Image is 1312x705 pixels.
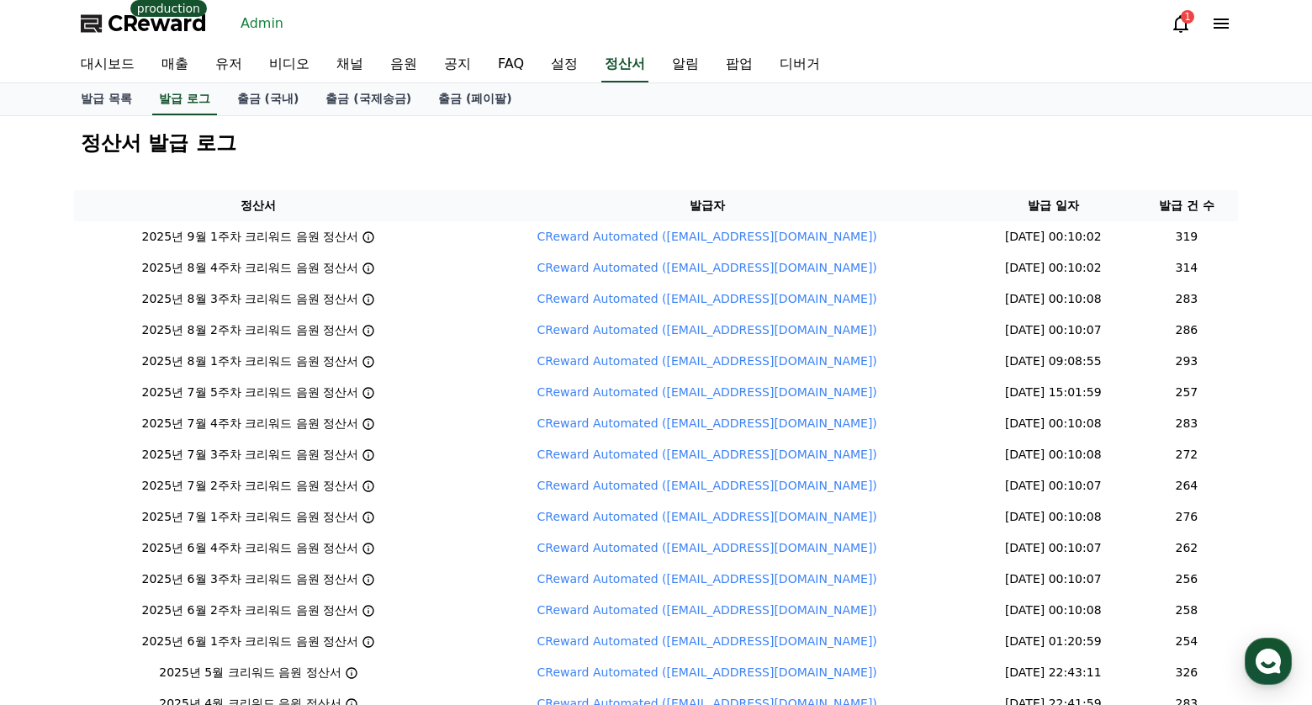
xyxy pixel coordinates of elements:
td: 293 [1135,346,1238,377]
p: 2025년 8월 3주차 크리워드 음원 정산서 [142,290,359,308]
a: 매출 [148,47,202,82]
th: 발급 건 수 [1135,190,1238,221]
td: 257 [1135,377,1238,408]
a: CReward Automated ([EMAIL_ADDRESS][DOMAIN_NAME]) [537,603,877,617]
td: [DATE] 00:10:02 [971,221,1135,252]
a: CReward Automated ([EMAIL_ADDRESS][DOMAIN_NAME]) [537,323,877,337]
td: 258 [1135,595,1238,626]
a: CReward Automated ([EMAIL_ADDRESS][DOMAIN_NAME]) [537,354,877,368]
a: 알림 [659,47,712,82]
a: 디버거 [766,47,833,82]
a: CReward Automated ([EMAIL_ADDRESS][DOMAIN_NAME]) [537,448,877,461]
p: 2025년 7월 3주차 크리워드 음원 정산서 [142,446,359,464]
td: 326 [1135,657,1238,688]
a: 비디오 [256,47,323,82]
p: 2025년 6월 1주차 크리워드 음원 정산서 [142,633,359,650]
th: 발급 일자 [971,190,1135,221]
a: 설정 [537,47,591,82]
td: 254 [1135,626,1238,657]
a: CReward Automated ([EMAIL_ADDRESS][DOMAIN_NAME]) [537,230,877,243]
a: CReward Automated ([EMAIL_ADDRESS][DOMAIN_NAME]) [537,479,877,492]
a: CReward Automated ([EMAIL_ADDRESS][DOMAIN_NAME]) [537,261,877,274]
a: CReward [81,10,207,37]
th: 정산서 [74,190,443,221]
a: 출금 (페이팔) [425,83,526,115]
a: CReward Automated ([EMAIL_ADDRESS][DOMAIN_NAME]) [537,292,877,305]
td: 264 [1135,470,1238,501]
td: [DATE] 00:10:08 [971,595,1135,626]
th: 발급자 [443,190,971,221]
td: 283 [1135,284,1238,315]
a: CReward Automated ([EMAIL_ADDRESS][DOMAIN_NAME]) [537,541,877,554]
p: 2025년 5월 크리워드 음원 정산서 [159,664,341,681]
td: 262 [1135,533,1238,564]
td: [DATE] 00:10:02 [971,252,1135,284]
a: 채널 [323,47,377,82]
p: 2025년 6월 2주차 크리워드 음원 정산서 [142,602,359,619]
p: 2025년 6월 4주차 크리워드 음원 정산서 [142,539,359,557]
td: [DATE] 22:43:11 [971,657,1135,688]
a: 발급 목록 [67,83,145,115]
td: 276 [1135,501,1238,533]
td: [DATE] 00:10:08 [971,284,1135,315]
p: 2025년 8월 1주차 크리워드 음원 정산서 [142,352,359,370]
p: 2025년 7월 1주차 크리워드 음원 정산서 [142,508,359,526]
td: 319 [1135,221,1238,252]
td: [DATE] 00:10:07 [971,315,1135,346]
div: 1 [1181,10,1194,24]
a: 출금 (국제송금) [312,83,425,115]
p: 2025년 9월 1주차 크리워드 음원 정산서 [142,228,359,246]
td: [DATE] 01:20:59 [971,626,1135,657]
td: [DATE] 15:01:59 [971,377,1135,408]
p: 2025년 7월 4주차 크리워드 음원 정산서 [142,415,359,432]
a: 출금 (국내) [224,83,313,115]
h2: 정산서 발급 로그 [81,130,1231,156]
td: [DATE] 00:10:07 [971,533,1135,564]
p: 2025년 6월 3주차 크리워드 음원 정산서 [142,570,359,588]
a: CReward Automated ([EMAIL_ADDRESS][DOMAIN_NAME]) [537,634,877,648]
td: [DATE] 00:10:08 [971,439,1135,470]
td: 272 [1135,439,1238,470]
a: 음원 [377,47,431,82]
a: 정산서 [601,47,648,82]
a: CReward Automated ([EMAIL_ADDRESS][DOMAIN_NAME]) [537,510,877,523]
td: 283 [1135,408,1238,439]
td: 256 [1135,564,1238,595]
a: Admin [234,10,290,37]
a: CReward Automated ([EMAIL_ADDRESS][DOMAIN_NAME]) [537,385,877,399]
p: 2025년 7월 5주차 크리워드 음원 정산서 [142,384,359,401]
a: 팝업 [712,47,766,82]
p: 2025년 8월 4주차 크리워드 음원 정산서 [142,259,359,277]
td: [DATE] 00:10:07 [971,564,1135,595]
td: [DATE] 00:10:08 [971,408,1135,439]
a: FAQ [484,47,537,82]
td: [DATE] 00:10:08 [971,501,1135,533]
a: CReward Automated ([EMAIL_ADDRESS][DOMAIN_NAME]) [537,572,877,586]
p: 2025년 8월 2주차 크리워드 음원 정산서 [142,321,359,339]
a: 발급 로그 [152,83,217,115]
td: [DATE] 09:08:55 [971,346,1135,377]
a: CReward Automated ([EMAIL_ADDRESS][DOMAIN_NAME]) [537,416,877,430]
td: [DATE] 00:10:07 [971,470,1135,501]
a: 대시보드 [67,47,148,82]
p: 2025년 7월 2주차 크리워드 음원 정산서 [142,477,359,495]
a: 1 [1171,13,1191,34]
span: CReward [108,10,207,37]
a: 공지 [431,47,484,82]
td: 286 [1135,315,1238,346]
a: CReward Automated ([EMAIL_ADDRESS][DOMAIN_NAME]) [537,665,877,679]
td: 314 [1135,252,1238,284]
a: 유저 [202,47,256,82]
